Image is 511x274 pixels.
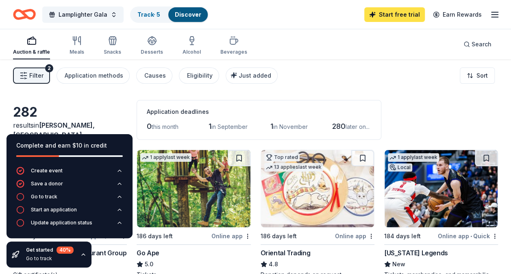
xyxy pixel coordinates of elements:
div: 1 apply last week [388,153,439,162]
button: Meals [70,33,84,59]
span: Sort [476,71,488,80]
div: Desserts [141,49,163,55]
span: [PERSON_NAME], [GEOGRAPHIC_DATA] [13,121,95,139]
div: Go to track [31,194,57,200]
span: 1 [209,122,211,130]
div: Complete and earn $10 in credit [16,141,123,150]
div: Meals [70,49,84,55]
button: Search [457,36,498,52]
a: Start free trial [364,7,425,22]
button: Eligibility [179,67,219,84]
div: Beverages [220,49,247,55]
span: Just added [239,72,271,79]
button: Create event [16,167,123,180]
div: Online app [335,231,374,241]
span: this month [152,123,178,130]
img: Image for Texas Legends [385,150,498,227]
div: 2 [45,64,53,72]
span: in November [273,123,308,130]
div: results [13,120,127,140]
div: Eligibility [187,71,213,80]
span: in September [211,123,248,130]
div: 40 % [57,246,74,254]
div: Go Ape [137,248,159,258]
div: 1 apply last week [140,153,191,162]
span: 4.8 [269,259,278,269]
div: 186 days left [137,231,173,241]
div: Online app Quick [438,231,498,241]
button: Snacks [104,33,121,59]
div: Top rated [264,153,300,161]
div: 13 applies last week [264,163,323,172]
span: New [392,259,405,269]
a: Discover [175,11,201,18]
span: Lamplighter Gala [59,10,107,20]
button: Filter2 [13,67,50,84]
button: Track· 5Discover [130,7,209,23]
button: Beverages [220,33,247,59]
button: Causes [136,67,172,84]
button: Go to track [16,193,123,206]
div: Application methods [65,71,123,80]
div: Save a donor [31,180,63,187]
button: Start an application [16,206,123,219]
button: Save a donor [16,180,123,193]
button: Application methods [57,67,130,84]
div: Causes [144,71,166,80]
span: 1 [270,122,273,130]
button: Just added [226,67,278,84]
span: in [13,121,95,139]
a: Track· 5 [137,11,160,18]
button: Desserts [141,33,163,59]
span: Search [472,39,491,49]
div: Update application status [31,220,92,226]
div: Alcohol [183,49,201,55]
span: 5.0 [145,259,153,269]
div: Application deadlines [147,107,371,117]
a: Earn Rewards [428,7,487,22]
div: Online app [211,231,251,241]
button: Update application status [16,219,123,232]
div: Snacks [104,49,121,55]
span: later on... [346,123,370,130]
span: Filter [29,71,43,80]
div: Auction & raffle [13,49,50,55]
div: [US_STATE] Legends [384,248,448,258]
div: Start an application [31,207,77,213]
span: 280 [332,122,346,130]
div: Get started [26,246,74,254]
img: Image for Go Ape [137,150,250,227]
button: Auction & raffle [13,33,50,59]
button: Sort [460,67,495,84]
button: Lamplighter Gala [42,7,124,23]
div: Create event [31,167,63,174]
span: • [470,233,472,239]
button: Alcohol [183,33,201,59]
div: Oriental Trading [261,248,311,258]
a: Home [13,5,36,24]
span: 0 [147,122,152,130]
div: Go to track [26,255,74,262]
div: 186 days left [261,231,297,241]
div: 282 [13,104,127,120]
div: Local [388,163,412,172]
img: Image for Oriental Trading [261,150,374,227]
div: 184 days left [384,231,421,241]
